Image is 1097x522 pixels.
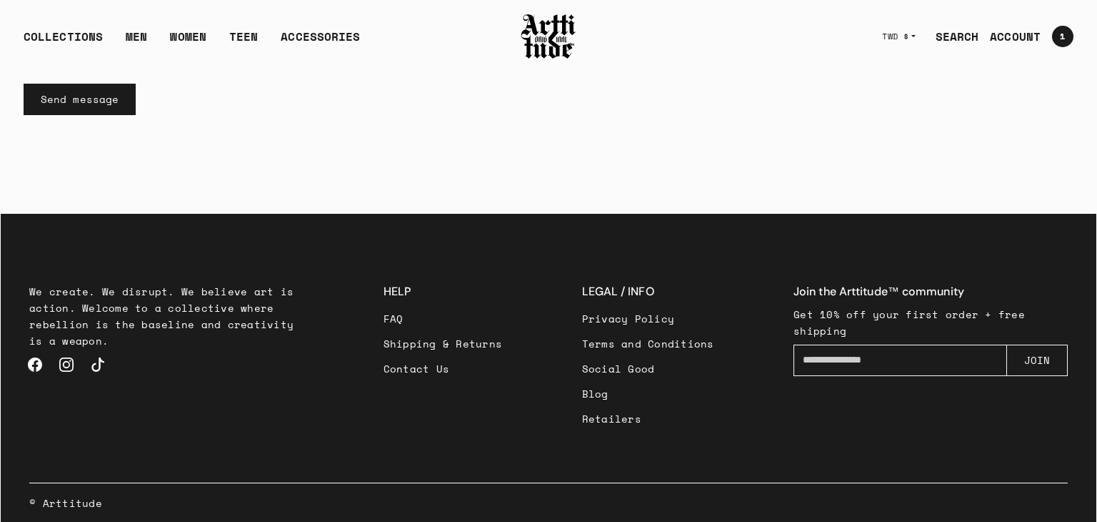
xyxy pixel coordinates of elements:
[82,349,114,380] a: TikTok
[24,84,136,115] button: Send message
[1006,345,1068,376] button: JOIN
[384,331,503,356] a: Shipping & Returns
[978,22,1041,51] a: ACCOUNT
[793,306,1068,339] p: Get 10% off your first order + free shipping
[51,349,82,380] a: Instagram
[520,12,577,61] img: Arttitude
[384,306,503,331] a: FAQ
[582,331,714,356] a: Terms and Conditions
[29,495,102,511] a: © Arttitude
[582,283,714,300] h3: LEGAL / INFO
[582,356,714,381] a: Social Good
[384,356,503,381] a: Contact Us
[873,21,924,52] button: TWD $
[582,381,714,406] a: Blog
[793,283,1068,300] h4: Join the Arttitude™ community
[582,406,714,431] a: Retailers
[29,283,304,349] p: We create. We disrupt. We believe art is action. Welcome to a collective where rebellion is the b...
[882,31,909,42] span: TWD $
[281,28,360,56] div: ACCESSORIES
[924,22,979,51] a: SEARCH
[582,306,714,331] a: Privacy Policy
[126,28,147,56] a: MEN
[24,28,103,56] div: COLLECTIONS
[170,28,206,56] a: WOMEN
[793,345,1007,376] input: Enter your email
[229,28,258,56] a: TEEN
[1041,20,1073,53] a: Open cart
[384,283,503,300] h3: HELP
[12,28,371,56] ul: Main navigation
[19,349,51,380] a: Facebook
[1060,32,1065,41] span: 1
